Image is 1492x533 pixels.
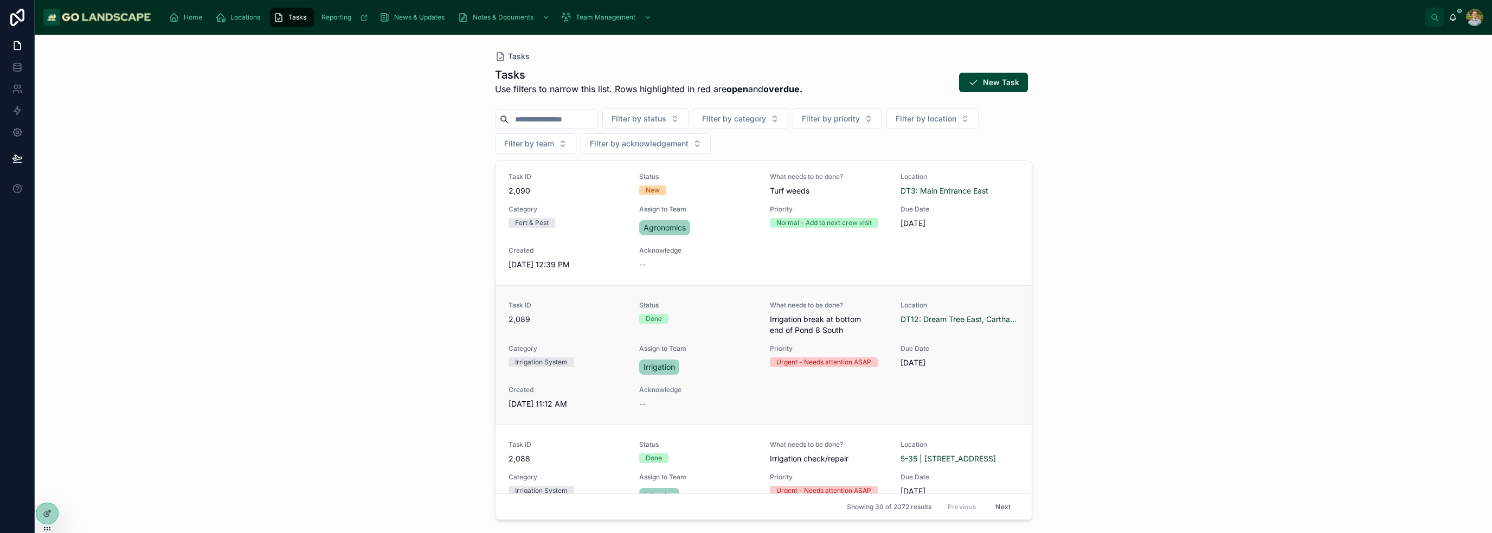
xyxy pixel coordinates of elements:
[770,301,888,310] span: What needs to be done?
[644,490,675,501] span: Irrigation
[726,84,748,94] strong: open
[43,9,151,26] img: App logo
[639,301,757,310] span: Status
[270,8,314,27] a: Tasks
[770,314,888,336] span: Irrigation break at bottom end of Pond 8 South
[644,362,675,373] span: Irrigation
[376,8,452,27] a: News & Updates
[639,220,690,235] a: Agronomics
[557,8,657,27] a: Team Management
[639,359,679,375] a: Irrigation
[160,5,1425,29] div: scrollable content
[776,357,871,367] div: Urgent - Needs attention ASAP
[612,113,666,124] span: Filter by status
[802,113,860,124] span: Filter by priority
[230,13,260,22] span: Locations
[901,473,1018,481] span: Due Date
[770,473,888,481] span: Priority
[770,185,888,196] span: Turf weeds
[590,138,689,149] span: Filter by acknowledgement
[509,205,626,214] span: Category
[509,259,626,270] span: [DATE] 12:39 PM
[454,8,555,27] a: Notes & Documents
[509,344,626,353] span: Category
[495,133,576,154] button: Select Button
[495,51,530,62] a: Tasks
[639,246,757,255] span: Acknowledge
[901,344,1018,353] span: Due Date
[495,82,802,95] p: Use filters to narrow this list. Rows highlighted in red are and
[983,77,1019,88] span: New Task
[639,399,646,409] span: --
[581,133,711,154] button: Select Button
[901,301,1018,310] span: Location
[639,488,679,503] a: Irrigation
[321,13,351,22] span: Reporting
[770,205,888,214] span: Priority
[639,205,757,214] span: Assign to Team
[288,13,306,22] span: Tasks
[646,453,662,463] div: Done
[576,13,635,22] span: Team Management
[847,503,931,511] span: Showing 30 of 2072 results
[901,453,996,464] a: 5-35 | [STREET_ADDRESS]
[793,108,882,129] button: Select Button
[515,218,549,228] div: Fert & Pest
[901,205,1018,214] span: Due Date
[316,8,374,27] a: Reporting
[509,386,626,394] span: Created
[763,84,802,94] strong: overdue.
[988,498,1018,515] button: Next
[394,13,445,22] span: News & Updates
[702,113,766,124] span: Filter by category
[646,185,660,195] div: New
[776,486,871,496] div: Urgent - Needs attention ASAP
[896,113,956,124] span: Filter by location
[639,440,757,449] span: Status
[639,344,757,353] span: Assign to Team
[515,486,568,496] div: Irrigation System
[901,185,988,196] a: DT3: Main Entrance East
[770,453,888,464] span: Irrigation check/repair
[504,138,554,149] span: Filter by team
[639,172,757,181] span: Status
[901,357,1018,368] span: [DATE]
[693,108,788,129] button: Select Button
[184,13,202,22] span: Home
[509,185,626,196] span: 2,090
[901,218,1018,229] span: [DATE]
[496,157,1032,285] a: Task ID2,090StatusNewWhat needs to be done?Turf weedsLocationDT3: Main Entrance EastCategoryFert ...
[602,108,689,129] button: Select Button
[639,386,757,394] span: Acknowledge
[496,285,1032,425] a: Task ID2,089StatusDoneWhat needs to be done?Irrigation break at bottom end of Pond 8 SouthLocatio...
[639,473,757,481] span: Assign to Team
[509,246,626,255] span: Created
[770,344,888,353] span: Priority
[770,440,888,449] span: What needs to be done?
[770,172,888,181] span: What needs to be done?
[639,259,646,270] span: --
[646,314,662,324] div: Done
[509,453,626,464] span: 2,088
[886,108,979,129] button: Select Button
[509,172,626,181] span: Task ID
[644,222,686,233] span: Agronomics
[473,13,533,22] span: Notes & Documents
[509,473,626,481] span: Category
[901,314,1018,325] a: DT12: Dream Tree East, Carthay Dr to [PERSON_NAME]
[515,357,568,367] div: Irrigation System
[509,399,626,409] span: [DATE] 11:12 AM
[212,8,268,27] a: Locations
[508,51,530,62] span: Tasks
[901,172,1018,181] span: Location
[901,440,1018,449] span: Location
[509,301,626,310] span: Task ID
[509,314,626,325] span: 2,089
[495,67,802,82] h1: Tasks
[509,440,626,449] span: Task ID
[959,73,1028,92] button: New Task
[901,486,1018,497] span: [DATE]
